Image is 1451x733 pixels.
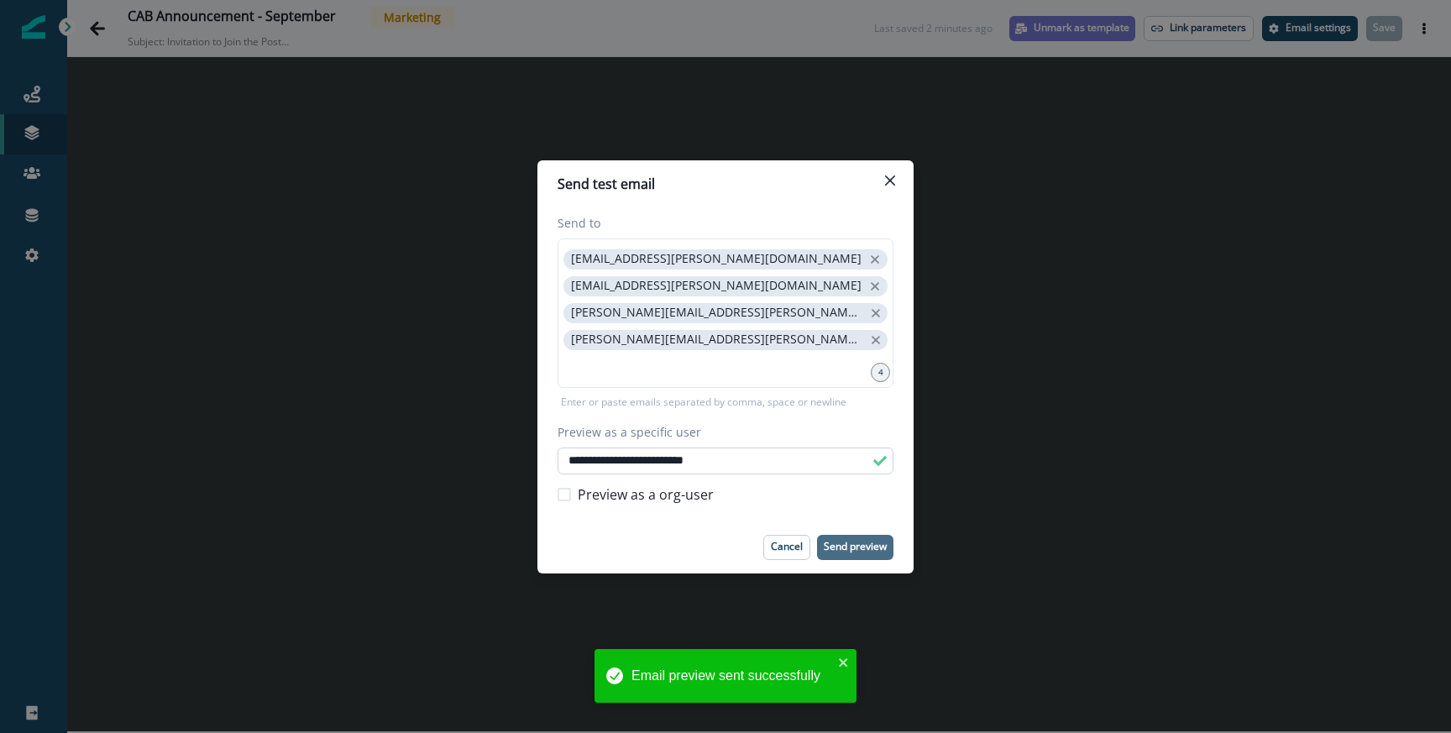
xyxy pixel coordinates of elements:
p: Cancel [771,541,803,552]
button: close [868,332,883,348]
button: Close [877,167,904,194]
p: Send test email [558,174,655,194]
label: Preview as a specific user [558,423,883,441]
p: [EMAIL_ADDRESS][PERSON_NAME][DOMAIN_NAME] [571,252,862,266]
button: close [838,656,850,669]
button: Cancel [763,535,810,560]
p: [EMAIL_ADDRESS][PERSON_NAME][DOMAIN_NAME] [571,279,862,293]
label: Send to [558,214,883,232]
div: 4 [871,363,890,382]
button: close [867,278,883,295]
button: Send preview [817,535,893,560]
span: Preview as a org-user [578,484,714,505]
div: Email preview sent successfully [631,666,833,686]
p: [PERSON_NAME][EMAIL_ADDRESS][PERSON_NAME][DOMAIN_NAME] [571,332,863,347]
p: Enter or paste emails separated by comma, space or newline [558,395,850,410]
button: close [867,251,883,268]
p: [PERSON_NAME][EMAIL_ADDRESS][PERSON_NAME][DOMAIN_NAME] [571,306,863,320]
button: close [868,305,883,322]
p: Send preview [824,541,887,552]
